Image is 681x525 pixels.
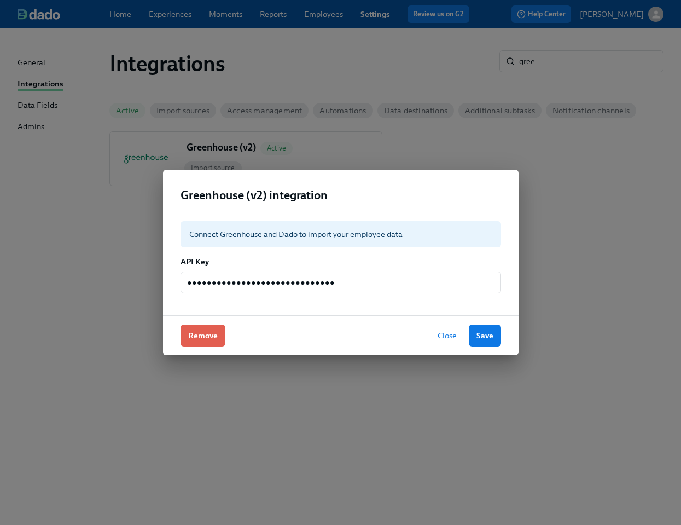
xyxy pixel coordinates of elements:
[438,330,457,341] span: Close
[188,330,218,341] span: Remove
[181,325,225,347] button: Remove
[469,325,501,347] button: Save
[189,224,403,244] div: Connect Greenhouse and Dado to import your employee data
[430,325,464,347] button: Close
[476,330,493,341] span: Save
[181,187,501,204] h2: Greenhouse (v2) integration
[181,256,209,267] label: API Key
